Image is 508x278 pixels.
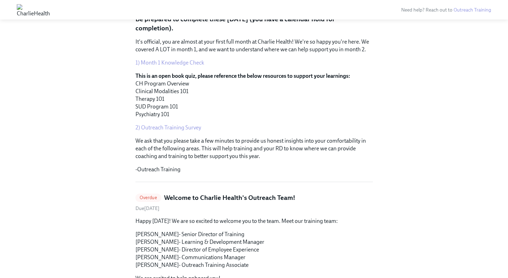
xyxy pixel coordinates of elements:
a: 2) Outreach Training Survey [135,124,201,131]
p: We ask that you please take a few minutes to provide us honest insights into your comfortability ... [135,137,373,160]
a: Outreach Training [454,7,491,13]
a: 1) Month 1 Knowledge Check [135,59,204,66]
span: Wednesday, September 24th 2025, 10:00 am [135,205,160,211]
p: -Outreach Training [135,166,373,173]
p: It's official, you are almost at your first full month at Charlie Health! We're so happy you're h... [135,38,373,53]
span: Overdue [135,195,161,200]
h5: Welcome to Charlie Health's Outreach Team! [164,193,295,202]
a: OverdueWelcome to Charlie Health's Outreach Team!Due[DATE] [135,193,373,212]
span: Need help? Reach out to [401,7,491,13]
p: Happy [DATE]! We are so excited to welcome you to the team. Meet our training team: [135,217,373,225]
img: CharlieHealth [17,4,50,15]
p: [PERSON_NAME]- Senior Director of Training [PERSON_NAME]- Learning & Development Manager [PERSON_... [135,231,373,269]
p: Be prepared to complete these [DATE] (you have a calendar hold for completion). [135,15,373,32]
p: CH Program Overview Clinical Modalities 101 Therapy 101 SUD Program 101 Psychiatry 101 [135,72,373,118]
strong: This is an open book quiz, please reference the below resources to support your learnings: [135,73,350,79]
